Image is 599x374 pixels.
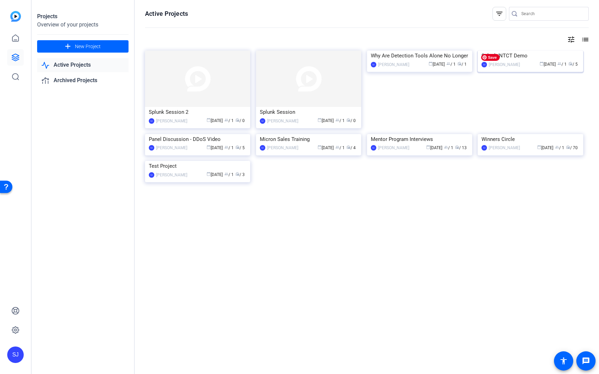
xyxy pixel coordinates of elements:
div: SJ [371,145,376,151]
span: radio [235,172,240,176]
span: [DATE] [429,62,445,67]
span: group [335,118,340,122]
span: group [444,145,448,149]
span: / 4 [346,145,356,150]
span: [DATE] [318,145,334,150]
span: / 1 [224,145,234,150]
span: / 1 [224,172,234,177]
div: SJ [149,172,154,178]
div: [PERSON_NAME] [156,144,187,151]
span: radio [346,118,351,122]
mat-icon: tune [567,35,575,44]
span: New Project [75,43,101,50]
span: [DATE] [207,145,223,150]
span: calendar_today [540,62,544,66]
span: / 1 [335,118,345,123]
span: / 3 [235,172,245,177]
div: Panel Discussion - DDoS Video [149,134,246,144]
span: group [224,145,229,149]
span: group [557,62,562,66]
img: blue-gradient.svg [10,11,21,22]
span: calendar_today [429,62,433,66]
span: radio [235,118,240,122]
span: radio [455,145,459,149]
span: group [446,62,451,66]
span: [DATE] [207,172,223,177]
div: Splunk/NTCT Demo [481,51,579,61]
span: / 13 [455,145,467,150]
input: Search [521,10,583,18]
div: Mentor Program Interviews [371,134,468,144]
span: calendar_today [207,145,211,149]
h1: Active Projects [145,10,188,18]
div: Why Are Detection Tools Alone No Longer [371,51,468,61]
span: / 0 [346,118,356,123]
div: [PERSON_NAME] [489,61,520,68]
span: / 1 [444,145,453,150]
div: Overview of your projects [37,21,129,29]
span: [DATE] [540,62,556,67]
mat-icon: list [580,35,589,44]
span: / 1 [555,145,564,150]
div: [PERSON_NAME] [378,144,409,151]
div: SJ [149,145,154,151]
span: [DATE] [207,118,223,123]
mat-icon: accessibility [559,357,568,365]
span: [DATE] [426,145,442,150]
span: calendar_today [207,118,211,122]
span: calendar_today [318,145,322,149]
div: [PERSON_NAME] [378,61,409,68]
span: calendar_today [207,172,211,176]
mat-icon: filter_list [495,10,503,18]
div: SJ [481,62,487,67]
div: SJ [260,145,265,151]
div: [PERSON_NAME] [267,118,298,124]
div: SJ [481,145,487,151]
div: [PERSON_NAME] [489,144,520,151]
span: calendar_today [426,145,430,149]
span: / 5 [235,145,245,150]
span: / 70 [566,145,578,150]
span: radio [568,62,573,66]
span: calendar_today [318,118,322,122]
div: SJ [371,62,376,67]
div: Projects [37,12,129,21]
span: radio [346,145,351,149]
span: group [224,118,229,122]
button: New Project [37,40,129,53]
span: group [224,172,229,176]
a: Active Projects [37,58,129,72]
span: [DATE] [318,118,334,123]
span: calendar_today [537,145,541,149]
div: [PERSON_NAME] [156,172,187,178]
span: / 5 [568,62,578,67]
div: Splunk Session 2 [149,107,246,117]
div: SJ [260,118,265,124]
span: group [335,145,340,149]
span: radio [457,62,462,66]
span: radio [235,145,240,149]
mat-icon: add [64,42,72,51]
span: / 1 [457,62,467,67]
span: / 1 [335,145,345,150]
span: / 1 [224,118,234,123]
mat-icon: message [582,357,590,365]
span: Save [481,54,500,61]
span: / 1 [557,62,567,67]
div: SJ [7,346,24,363]
div: [PERSON_NAME] [156,118,187,124]
div: SJ [149,118,154,124]
span: [DATE] [537,145,553,150]
a: Archived Projects [37,74,129,88]
span: / 0 [235,118,245,123]
span: group [555,145,559,149]
div: [PERSON_NAME] [267,144,298,151]
span: radio [566,145,570,149]
div: Test Project [149,161,246,171]
span: / 1 [446,62,456,67]
div: Splunk Session [260,107,357,117]
div: Winners Circle [481,134,579,144]
div: Micron Sales Training [260,134,357,144]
